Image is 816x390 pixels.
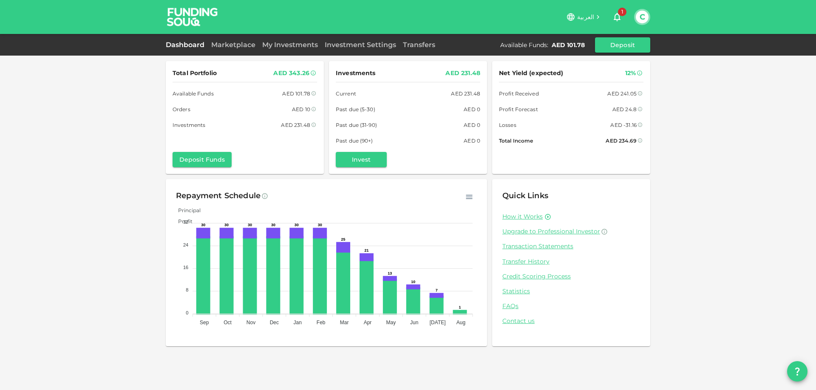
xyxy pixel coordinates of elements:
a: FAQs [502,302,640,310]
tspan: Mar [340,320,349,325]
span: Past due (90+) [336,136,373,145]
button: 1 [609,8,626,25]
span: Total Income [499,136,533,145]
div: AED 231.48 [451,89,480,98]
span: Profit Forecast [499,105,538,114]
button: C [636,11,649,23]
a: Transaction Statements [502,242,640,250]
tspan: May [386,320,396,325]
span: Current [336,89,356,98]
a: Dashboard [166,41,208,49]
span: Principal [172,207,201,213]
span: Net Yield (expected) [499,68,564,79]
div: AED 24.8 [612,105,637,114]
a: Transfers [399,41,439,49]
tspan: Jan [294,320,302,325]
tspan: Dec [270,320,279,325]
a: My Investments [259,41,321,49]
span: Investments [336,68,375,79]
div: AED 0 [464,105,480,114]
span: Profit [172,218,193,224]
span: Available Funds [173,89,214,98]
button: question [787,361,807,382]
a: Contact us [502,317,640,325]
a: How it Works [502,213,543,221]
span: Upgrade to Professional Investor [502,227,600,235]
div: AED 0 [464,136,480,145]
span: Profit Received [499,89,539,98]
tspan: Apr [364,320,372,325]
a: Investment Settings [321,41,399,49]
span: Past due (31-90) [336,121,377,129]
span: Total Portfolio [173,68,217,79]
tspan: 0 [186,310,188,315]
a: Credit Scoring Process [502,272,640,281]
div: AED 231.48 [281,121,310,129]
a: Transfer History [502,258,640,266]
button: Invest [336,152,387,167]
div: AED 0 [464,121,480,129]
tspan: Aug [456,320,465,325]
span: 1 [618,8,626,16]
div: 12% [625,68,636,79]
a: Statistics [502,287,640,295]
tspan: Jun [410,320,418,325]
tspan: 8 [186,287,188,292]
span: Losses [499,121,516,129]
div: AED 231.48 [445,68,480,79]
tspan: [DATE] [430,320,446,325]
div: AED 241.05 [607,89,637,98]
span: Past due (5-30) [336,105,375,114]
a: Marketplace [208,41,259,49]
div: Repayment Schedule [176,189,261,203]
button: Deposit [595,37,650,53]
div: AED -31.16 [610,121,637,129]
tspan: Feb [317,320,326,325]
tspan: 32 [183,219,188,224]
tspan: Nov [246,320,255,325]
tspan: Sep [200,320,209,325]
span: العربية [577,13,594,21]
div: AED 101.78 [282,89,310,98]
div: AED 234.69 [606,136,637,145]
tspan: 24 [183,242,188,247]
a: Upgrade to Professional Investor [502,227,640,236]
span: Investments [173,121,205,129]
div: AED 343.26 [273,68,309,79]
button: Deposit Funds [173,152,232,167]
tspan: Oct [224,320,232,325]
tspan: 16 [183,265,188,270]
span: Quick Links [502,191,548,200]
div: AED 101.78 [552,41,585,49]
span: Orders [173,105,190,114]
div: AED 10 [292,105,310,114]
div: Available Funds : [500,41,548,49]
